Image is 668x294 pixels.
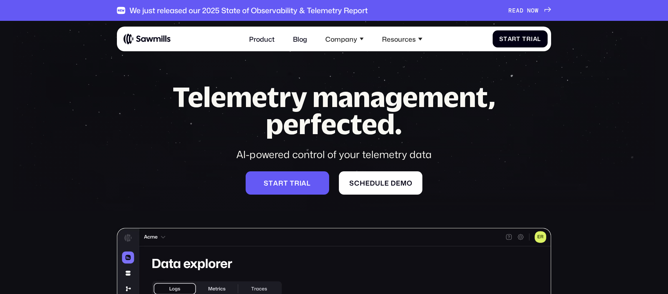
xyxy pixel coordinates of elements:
[157,147,511,161] div: AI-powered control of your telemetry data
[377,30,427,48] div: Resources
[269,179,273,187] span: t
[520,7,524,14] span: D
[531,7,535,14] span: O
[360,179,365,187] span: h
[370,179,375,187] span: d
[365,179,370,187] span: e
[512,35,516,42] span: r
[531,35,533,42] span: i
[264,179,269,187] span: S
[129,6,368,15] div: We just released our 2025 State of Observability & Telemetry Report
[522,35,526,42] span: T
[246,171,329,194] a: Starttrial
[533,35,538,42] span: a
[493,30,548,47] a: StartTrial
[396,179,400,187] span: e
[508,7,512,14] span: R
[380,179,384,187] span: l
[157,83,511,138] h1: Telemetry management, perfected.
[526,35,531,42] span: r
[516,7,520,14] span: A
[278,179,284,187] span: r
[320,30,368,48] div: Company
[284,179,288,187] span: t
[508,35,512,42] span: a
[391,179,396,187] span: d
[294,179,300,187] span: r
[499,35,503,42] span: S
[325,35,357,43] div: Company
[512,7,516,14] span: E
[537,35,541,42] span: l
[300,179,302,187] span: i
[407,179,412,187] span: o
[301,179,307,187] span: a
[527,7,531,14] span: N
[503,35,508,42] span: t
[288,30,312,48] a: Blog
[290,179,294,187] span: t
[349,179,354,187] span: S
[400,179,407,187] span: m
[516,35,520,42] span: t
[375,179,380,187] span: u
[508,7,551,14] a: READNOW
[354,179,360,187] span: c
[535,7,539,14] span: W
[339,171,422,194] a: Scheduledemo
[307,179,311,187] span: l
[244,30,280,48] a: Product
[382,35,416,43] div: Resources
[273,179,278,187] span: a
[384,179,389,187] span: e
